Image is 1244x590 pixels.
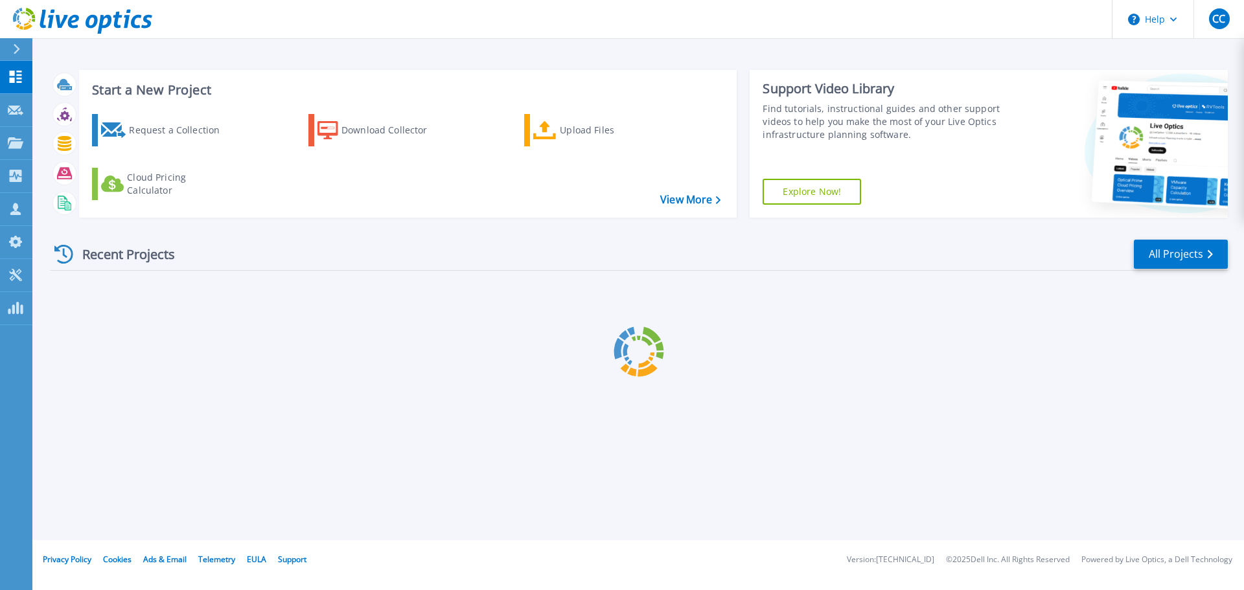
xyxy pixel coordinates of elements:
a: Cookies [103,554,132,565]
a: Cloud Pricing Calculator [92,168,236,200]
div: Download Collector [341,117,445,143]
div: Recent Projects [50,238,192,270]
div: Cloud Pricing Calculator [127,171,231,197]
a: Upload Files [524,114,669,146]
a: Request a Collection [92,114,236,146]
a: Download Collector [308,114,453,146]
a: All Projects [1134,240,1228,269]
div: Find tutorials, instructional guides and other support videos to help you make the most of your L... [763,102,1006,141]
a: EULA [247,554,266,565]
a: Telemetry [198,554,235,565]
a: View More [660,194,720,206]
span: CC [1212,14,1225,24]
div: Support Video Library [763,80,1006,97]
div: Request a Collection [129,117,233,143]
li: © 2025 Dell Inc. All Rights Reserved [946,556,1070,564]
a: Support [278,554,306,565]
a: Privacy Policy [43,554,91,565]
h3: Start a New Project [92,83,720,97]
li: Powered by Live Optics, a Dell Technology [1081,556,1232,564]
div: Upload Files [560,117,663,143]
a: Ads & Email [143,554,187,565]
li: Version: [TECHNICAL_ID] [847,556,934,564]
a: Explore Now! [763,179,861,205]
